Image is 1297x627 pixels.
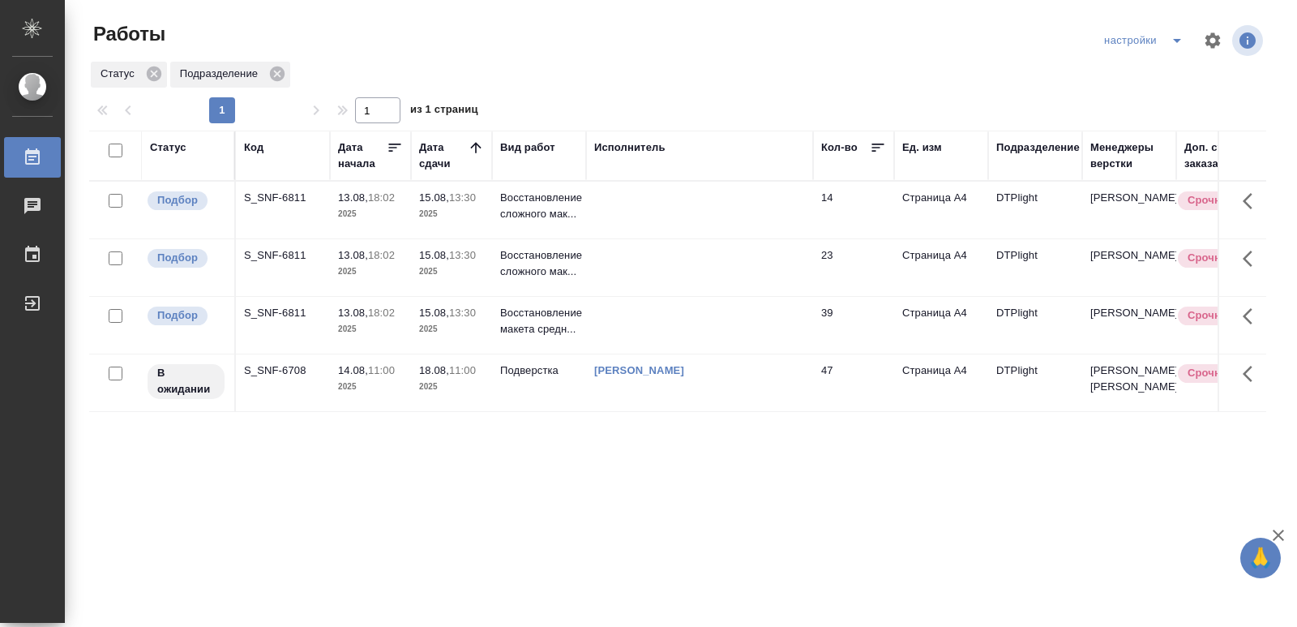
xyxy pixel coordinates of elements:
p: 11:00 [368,364,395,376]
p: Статус [101,66,140,82]
p: Подбор [157,192,198,208]
p: [PERSON_NAME], [PERSON_NAME] [1090,363,1168,395]
span: Работы [89,21,165,47]
div: Код [244,140,263,156]
p: 18:02 [368,307,395,319]
td: Страница А4 [894,182,988,238]
div: Можно подбирать исполнителей [146,190,226,212]
div: S_SNF-6811 [244,305,322,321]
p: 15.08, [419,191,449,204]
div: Дата сдачи [419,140,468,172]
td: 23 [813,239,894,296]
div: Подразделение [170,62,290,88]
p: 11:00 [449,364,476,376]
p: Срочный [1188,365,1236,381]
p: 2025 [338,264,403,280]
p: 15.08, [419,307,449,319]
p: 13.08, [338,191,368,204]
td: Страница А4 [894,239,988,296]
div: Статус [91,62,167,88]
div: Исполнитель [594,140,666,156]
button: Здесь прячутся важные кнопки [1233,239,1272,278]
td: Страница А4 [894,354,988,411]
td: 14 [813,182,894,238]
p: 2025 [338,321,403,337]
p: Срочный [1188,307,1236,324]
p: Восстановление сложного мак... [500,247,578,280]
td: DTPlight [988,182,1082,238]
div: Можно подбирать исполнителей [146,305,226,327]
td: DTPlight [988,297,1082,354]
span: Настроить таблицу [1193,21,1232,60]
p: 13.08, [338,249,368,261]
p: Восстановление сложного мак... [500,190,578,222]
div: S_SNF-6811 [244,190,322,206]
p: 18:02 [368,191,395,204]
p: 13:30 [449,249,476,261]
p: Срочный [1188,250,1236,266]
span: 🙏 [1247,541,1274,575]
td: DTPlight [988,354,1082,411]
span: из 1 страниц [410,100,478,123]
td: Страница А4 [894,297,988,354]
div: S_SNF-6811 [244,247,322,264]
p: Подбор [157,250,198,266]
p: Подразделение [180,66,263,82]
p: В ожидании [157,365,215,397]
button: 🙏 [1240,538,1281,578]
p: 2025 [338,206,403,222]
p: 13.08, [338,307,368,319]
button: Здесь прячутся важные кнопки [1233,182,1272,221]
p: 13:30 [449,307,476,319]
p: 2025 [419,264,484,280]
p: 2025 [419,206,484,222]
div: Подразделение [996,140,1080,156]
p: 18:02 [368,249,395,261]
p: [PERSON_NAME] [1090,190,1168,206]
div: Менеджеры верстки [1090,140,1168,172]
div: split button [1100,28,1193,54]
span: Посмотреть информацию [1232,25,1266,56]
p: 13:30 [449,191,476,204]
p: 2025 [419,321,484,337]
div: Кол-во [821,140,858,156]
div: S_SNF-6708 [244,363,322,379]
div: Можно подбирать исполнителей [146,247,226,269]
div: Исполнитель назначен, приступать к работе пока рано [146,363,226,401]
p: 2025 [419,379,484,395]
p: 18.08, [419,364,449,376]
div: Ед. изм [902,140,942,156]
p: 2025 [338,379,403,395]
div: Статус [150,140,186,156]
button: Здесь прячутся важные кнопки [1233,354,1272,393]
div: Доп. статус заказа [1184,140,1269,172]
p: 14.08, [338,364,368,376]
p: Срочный [1188,192,1236,208]
a: [PERSON_NAME] [594,364,684,376]
p: [PERSON_NAME] [1090,305,1168,321]
p: [PERSON_NAME] [1090,247,1168,264]
p: 15.08, [419,249,449,261]
td: 47 [813,354,894,411]
button: Здесь прячутся важные кнопки [1233,297,1272,336]
p: Восстановление макета средн... [500,305,578,337]
td: DTPlight [988,239,1082,296]
p: Подверстка [500,363,578,379]
p: Подбор [157,307,198,324]
div: Дата начала [338,140,387,172]
td: 39 [813,297,894,354]
div: Вид работ [500,140,555,156]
